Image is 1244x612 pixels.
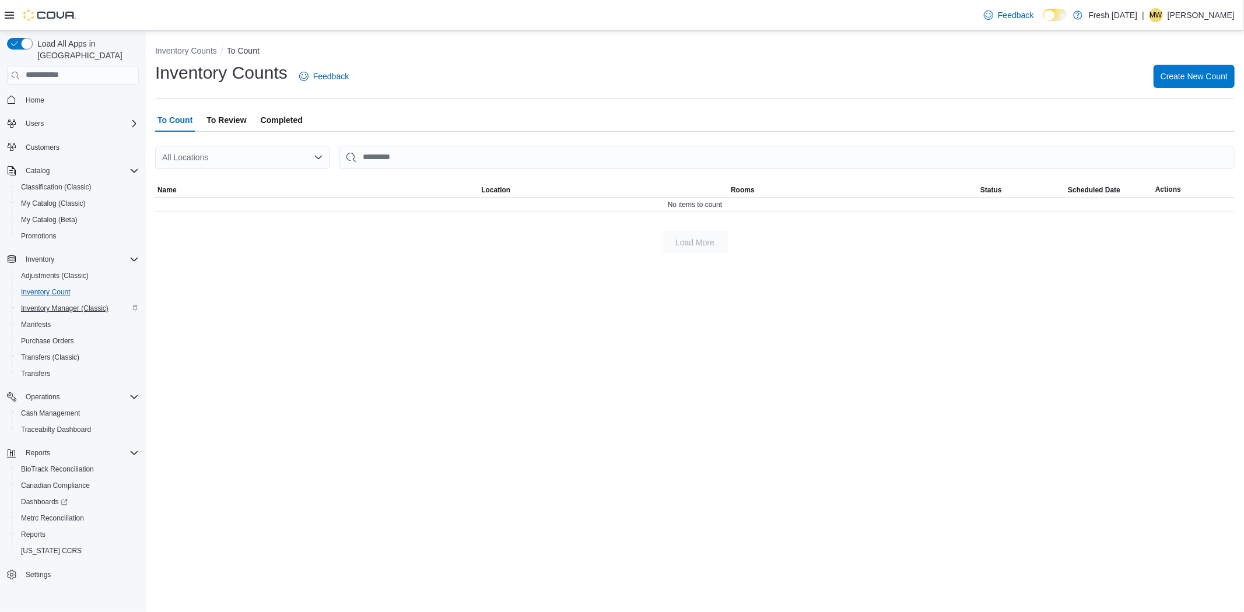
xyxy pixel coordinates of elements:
[12,461,143,477] button: BioTrack Reconciliation
[1088,8,1137,22] p: Fresh [DATE]
[12,421,143,438] button: Traceabilty Dashboard
[21,140,139,154] span: Customers
[2,566,143,583] button: Settings
[16,229,61,243] a: Promotions
[21,304,108,313] span: Inventory Manager (Classic)
[1068,185,1120,195] span: Scheduled Date
[16,462,99,476] a: BioTrack Reconciliation
[16,334,79,348] a: Purchase Orders
[12,349,143,365] button: Transfers (Classic)
[16,196,139,210] span: My Catalog (Classic)
[16,367,139,381] span: Transfers
[21,481,90,490] span: Canadian Compliance
[16,367,55,381] a: Transfers
[21,425,91,434] span: Traceabilty Dashboard
[21,497,68,507] span: Dashboards
[21,446,139,460] span: Reports
[728,183,978,197] button: Rooms
[21,320,51,329] span: Manifests
[1155,185,1181,194] span: Actions
[12,526,143,543] button: Reports
[16,479,94,493] a: Canadian Compliance
[1161,71,1228,82] span: Create New Count
[26,166,50,175] span: Catalog
[21,117,139,131] span: Users
[26,392,60,402] span: Operations
[16,180,96,194] a: Classification (Classic)
[157,108,192,132] span: To Count
[980,185,1002,195] span: Status
[155,183,479,197] button: Name
[21,390,139,404] span: Operations
[21,353,79,362] span: Transfers (Classic)
[26,96,44,105] span: Home
[979,3,1038,27] a: Feedback
[21,231,57,241] span: Promotions
[155,61,288,85] h1: Inventory Counts
[12,365,143,382] button: Transfers
[12,284,143,300] button: Inventory Count
[1043,9,1068,21] input: Dark Mode
[12,477,143,494] button: Canadian Compliance
[12,268,143,284] button: Adjustments (Classic)
[21,446,55,460] button: Reports
[16,318,139,332] span: Manifests
[157,185,177,195] span: Name
[313,71,349,82] span: Feedback
[12,300,143,316] button: Inventory Manager (Classic)
[16,301,113,315] a: Inventory Manager (Classic)
[1154,65,1235,88] button: Create New Count
[16,180,139,194] span: Classification (Classic)
[16,527,50,541] a: Reports
[2,92,143,108] button: Home
[16,285,75,299] a: Inventory Count
[12,212,143,228] button: My Catalog (Beta)
[16,213,139,227] span: My Catalog (Beta)
[21,252,139,266] span: Inventory
[21,390,65,404] button: Operations
[21,465,94,474] span: BioTrack Reconciliation
[12,494,143,510] a: Dashboards
[12,195,143,212] button: My Catalog (Classic)
[2,389,143,405] button: Operations
[261,108,303,132] span: Completed
[21,199,86,208] span: My Catalog (Classic)
[21,252,59,266] button: Inventory
[16,196,90,210] a: My Catalog (Classic)
[295,65,353,88] a: Feedback
[998,9,1033,21] span: Feedback
[21,215,78,224] span: My Catalog (Beta)
[21,164,139,178] span: Catalog
[23,9,76,21] img: Cova
[206,108,246,132] span: To Review
[731,185,755,195] span: Rooms
[16,462,139,476] span: BioTrack Reconciliation
[479,183,728,197] button: Location
[21,287,71,297] span: Inventory Count
[16,229,139,243] span: Promotions
[12,333,143,349] button: Purchase Orders
[314,153,323,162] button: Open list of options
[668,200,722,209] span: No items to count
[16,334,139,348] span: Purchase Orders
[26,255,54,264] span: Inventory
[12,179,143,195] button: Classification (Classic)
[16,495,139,509] span: Dashboards
[21,409,80,418] span: Cash Management
[16,350,84,364] a: Transfers (Classic)
[1150,8,1162,22] span: MW
[21,546,82,555] span: [US_STATE] CCRS
[21,182,92,192] span: Classification (Classic)
[16,544,139,558] span: Washington CCRS
[21,567,139,582] span: Settings
[12,316,143,333] button: Manifests
[21,369,50,378] span: Transfers
[16,213,82,227] a: My Catalog (Beta)
[16,406,139,420] span: Cash Management
[155,46,217,55] button: Inventory Counts
[16,285,139,299] span: Inventory Count
[227,46,260,55] button: To Count
[21,93,139,107] span: Home
[16,423,96,437] a: Traceabilty Dashboard
[1149,8,1163,22] div: Maddie Williams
